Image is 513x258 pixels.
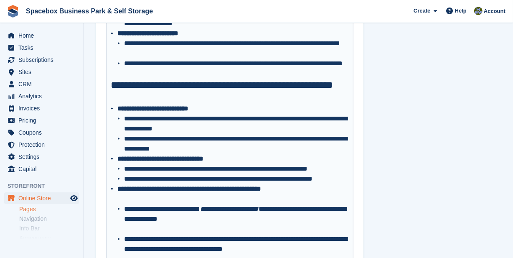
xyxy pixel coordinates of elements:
[4,102,79,114] a: menu
[18,66,69,78] span: Sites
[4,115,79,126] a: menu
[4,66,79,78] a: menu
[18,42,69,54] span: Tasks
[18,151,69,163] span: Settings
[18,54,69,66] span: Subscriptions
[4,30,79,41] a: menu
[18,102,69,114] span: Invoices
[4,78,79,90] a: menu
[18,90,69,102] span: Analytics
[484,7,505,15] span: Account
[23,4,156,18] a: Spacebox Business Park & Self Storage
[4,90,79,102] a: menu
[4,192,79,204] a: menu
[18,78,69,90] span: CRM
[18,192,69,204] span: Online Store
[18,30,69,41] span: Home
[18,163,69,175] span: Capital
[19,205,79,213] a: Pages
[19,225,79,232] a: Info Bar
[4,54,79,66] a: menu
[18,127,69,138] span: Coupons
[8,182,83,190] span: Storefront
[414,7,430,15] span: Create
[4,151,79,163] a: menu
[19,215,79,223] a: Navigation
[7,5,19,18] img: stora-icon-8386f47178a22dfd0bd8f6a31ec36ba5ce8667c1dd55bd0f319d3a0aa187defe.svg
[4,42,79,54] a: menu
[19,234,79,242] a: Appearance
[4,163,79,175] a: menu
[455,7,467,15] span: Help
[18,139,69,151] span: Protection
[69,193,79,203] a: Preview store
[18,115,69,126] span: Pricing
[4,139,79,151] a: menu
[474,7,483,15] img: sahil
[4,127,79,138] a: menu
